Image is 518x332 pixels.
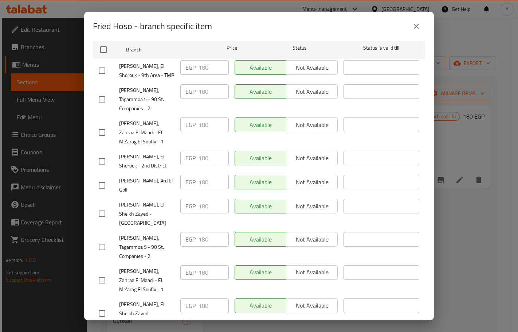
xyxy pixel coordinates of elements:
input: Please enter price [199,60,229,75]
button: close [408,18,425,35]
p: EGP [185,178,196,186]
span: [PERSON_NAME], Ard El Golf [119,176,174,194]
span: [PERSON_NAME], El Sheikh Zayed - [GEOGRAPHIC_DATA] [119,300,174,327]
input: Please enter price [199,84,229,99]
input: Please enter price [199,151,229,165]
p: EGP [185,120,196,129]
p: EGP [185,301,196,310]
span: Status is valid till [344,43,419,53]
span: Branch [126,45,202,54]
span: [PERSON_NAME], Zahraa El Maadi - El Me'arag El Soufly - 1 [119,119,174,146]
span: Status [262,43,338,53]
span: [PERSON_NAME], El Shorouk - 9th Area - TMP [119,62,174,80]
p: EGP [185,87,196,96]
span: Price [208,43,256,53]
input: Please enter price [199,298,229,313]
p: EGP [185,235,196,244]
span: [PERSON_NAME], Tagammoa 5 - 90 St. Companies - 2 [119,86,174,113]
p: EGP [185,268,196,277]
input: Please enter price [199,117,229,132]
p: EGP [185,154,196,162]
input: Please enter price [199,199,229,213]
span: [PERSON_NAME], El Shorouk - 2nd District [119,152,174,170]
p: EGP [185,63,196,72]
p: EGP [185,202,196,211]
input: Please enter price [199,232,229,247]
input: Please enter price [199,175,229,189]
input: Please enter price [199,265,229,280]
span: [PERSON_NAME], Zahraa El Maadi - El Me'arag El Soufly - 1 [119,267,174,294]
span: [PERSON_NAME], El Sheikh Zayed - [GEOGRAPHIC_DATA] [119,200,174,228]
h2: Fried Hoso - branch specific item [93,20,212,32]
span: [PERSON_NAME], Tagammoa 5 - 90 St. Companies - 2 [119,233,174,261]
